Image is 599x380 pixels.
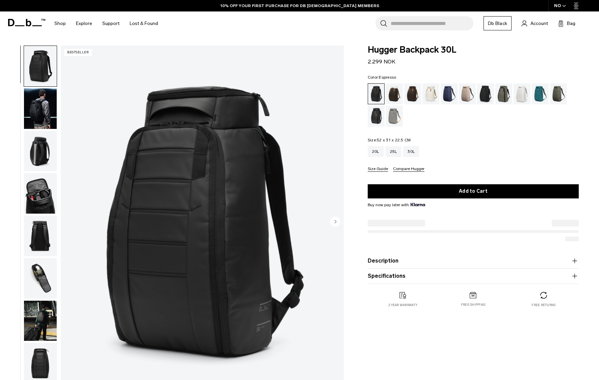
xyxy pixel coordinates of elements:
a: Lost & Found [130,11,158,35]
span: 52 x 31 x 22.5 CM [377,138,411,142]
a: Black Out [368,83,385,104]
button: Bag [558,19,575,27]
a: 30L [403,146,419,157]
span: Account [530,20,548,27]
a: Db Black [484,16,512,30]
button: Add to Cart [368,184,579,198]
span: Buy now pay later with [368,202,425,208]
a: 25L [386,146,401,157]
a: Explore [76,11,92,35]
p: Free shipping [461,302,486,307]
p: 2 year warranty [388,303,417,307]
legend: Size: [368,138,411,142]
a: Fogbow Beige [459,83,476,104]
button: Size Guide [368,167,388,172]
legend: Color: [368,75,396,79]
img: Hugger Backpack 30L Black Out [24,173,57,214]
img: Hugger Backpack 30L Black Out [24,131,57,171]
a: 10% OFF YOUR FIRST PURCHASE FOR DB [DEMOGRAPHIC_DATA] MEMBERS [220,3,379,9]
img: Hugger Backpack 30L Black Out [24,216,57,256]
button: Hugger Backpack 30L Black Out [24,215,57,256]
img: Hugger Backpack 30L Black Out [24,301,57,341]
a: Reflective Black [368,106,385,127]
p: Bestseller [64,49,92,56]
a: 20L [368,146,384,157]
img: Hugger Backpack 30L Black Out [24,88,57,129]
span: Bag [567,20,575,27]
a: Charcoal Grey [477,83,494,104]
button: Next slide [330,216,340,228]
a: Account [522,19,548,27]
button: Description [368,257,579,265]
a: Moss Green [550,83,567,104]
a: Espresso [404,83,421,104]
a: Midnight Teal [532,83,549,104]
a: Clean Slate [514,83,530,104]
a: Blue Hour [441,83,458,104]
a: Support [102,11,120,35]
a: Shop [54,11,66,35]
span: Espresso [379,75,396,80]
button: Hugger Backpack 30L Black Out [24,88,57,129]
span: 2.299 NOK [368,58,395,65]
img: Hugger Backpack 30L Black Out [24,46,57,86]
a: Oatmilk [422,83,439,104]
img: Hugger Backpack 30L Black Out [24,258,57,299]
a: Sand Grey [386,106,403,127]
a: Forest Green [495,83,512,104]
img: {"height" => 20, "alt" => "Klarna"} [411,203,425,206]
a: Cappuccino [386,83,403,104]
button: Specifications [368,272,579,280]
nav: Main Navigation [49,11,163,35]
span: Hugger Backpack 30L [368,46,579,54]
button: Compare Hugger [393,167,424,172]
p: Free returns [531,303,555,307]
